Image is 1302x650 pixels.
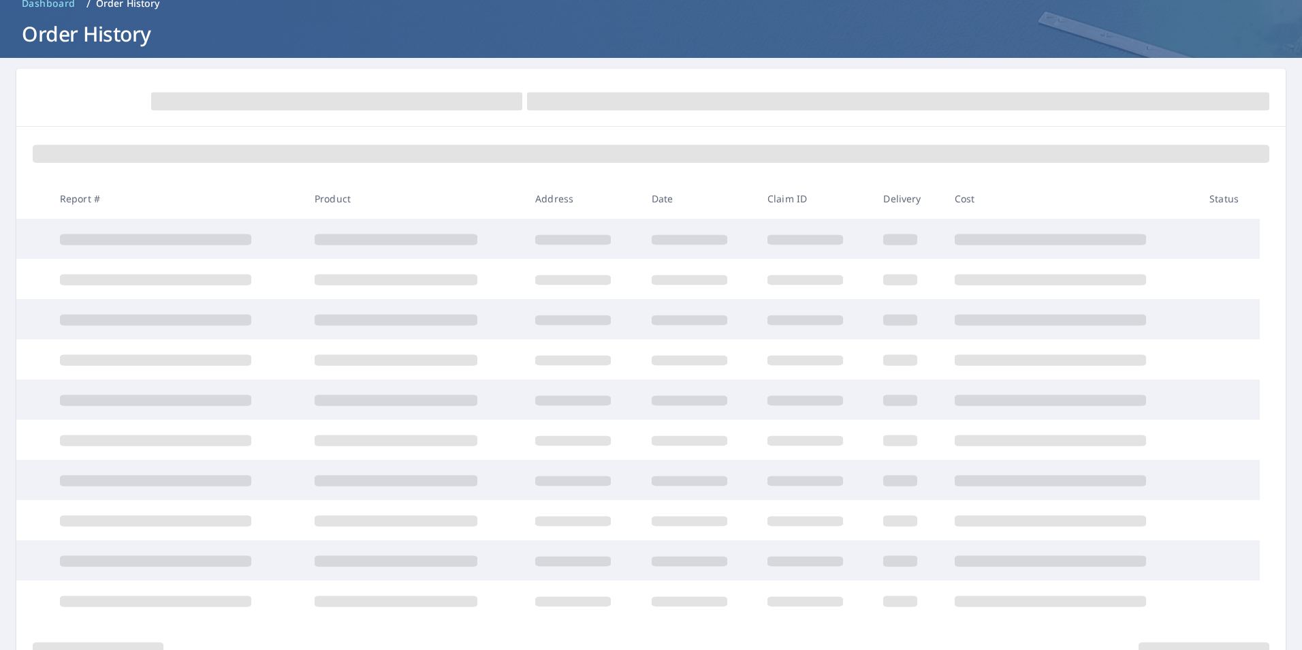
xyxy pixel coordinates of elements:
th: Address [524,179,640,219]
th: Cost [944,179,1198,219]
th: Delivery [872,179,943,219]
h1: Order History [16,20,1286,48]
th: Claim ID [757,179,872,219]
th: Report # [49,179,304,219]
th: Date [641,179,757,219]
th: Status [1198,179,1260,219]
th: Product [304,179,524,219]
